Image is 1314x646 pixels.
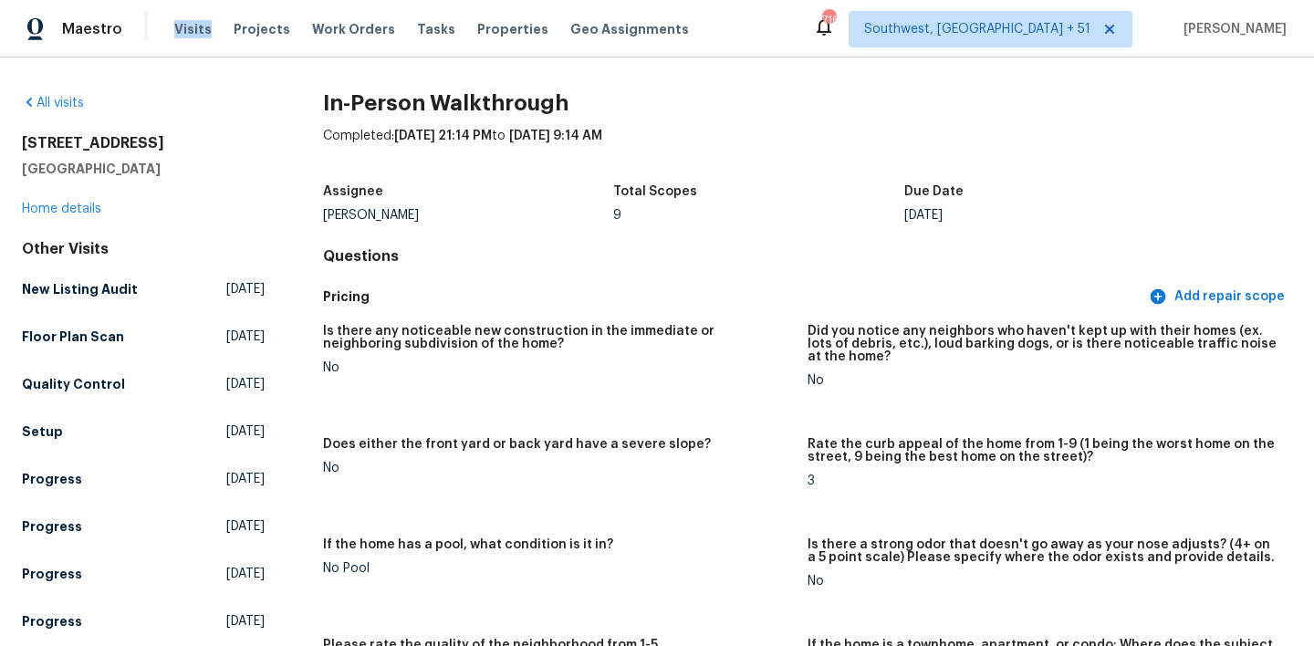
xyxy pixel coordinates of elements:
[323,462,793,474] div: No
[509,130,602,142] span: [DATE] 9:14 AM
[904,185,964,198] h5: Due Date
[226,565,265,583] span: [DATE]
[22,517,82,536] h5: Progress
[312,20,395,38] span: Work Orders
[1176,20,1287,38] span: [PERSON_NAME]
[323,127,1292,174] div: Completed: to
[323,287,1145,307] h5: Pricing
[22,160,265,178] h5: [GEOGRAPHIC_DATA]
[22,463,265,495] a: Progress[DATE]
[62,20,122,38] span: Maestro
[22,280,138,298] h5: New Listing Audit
[1152,286,1285,308] span: Add repair scope
[613,209,904,222] div: 9
[22,368,265,401] a: Quality Control[DATE]
[864,20,1090,38] span: Southwest, [GEOGRAPHIC_DATA] + 51
[323,361,793,374] div: No
[1145,280,1292,314] button: Add repair scope
[323,325,793,350] h5: Is there any noticeable new construction in the immediate or neighboring subdivision of the home?
[323,94,1292,112] h2: In-Person Walkthrough
[22,605,265,638] a: Progress[DATE]
[613,185,697,198] h5: Total Scopes
[323,538,613,551] h5: If the home has a pool, what condition is it in?
[323,438,711,451] h5: Does either the front yard or back yard have a severe slope?
[808,474,1277,487] div: 3
[808,575,1277,588] div: No
[808,374,1277,387] div: No
[477,20,548,38] span: Properties
[22,273,265,306] a: New Listing Audit[DATE]
[226,612,265,630] span: [DATE]
[174,20,212,38] span: Visits
[226,375,265,393] span: [DATE]
[808,325,1277,363] h5: Did you notice any neighbors who haven't kept up with their homes (ex. lots of debris, etc.), lou...
[226,422,265,441] span: [DATE]
[226,517,265,536] span: [DATE]
[323,209,614,222] div: [PERSON_NAME]
[417,23,455,36] span: Tasks
[22,470,82,488] h5: Progress
[323,247,1292,266] h4: Questions
[22,510,265,543] a: Progress[DATE]
[22,375,125,393] h5: Quality Control
[22,328,124,346] h5: Floor Plan Scan
[234,20,290,38] span: Projects
[394,130,492,142] span: [DATE] 21:14 PM
[226,328,265,346] span: [DATE]
[22,557,265,590] a: Progress[DATE]
[904,209,1195,222] div: [DATE]
[226,280,265,298] span: [DATE]
[22,422,63,441] h5: Setup
[22,203,101,215] a: Home details
[22,565,82,583] h5: Progress
[22,415,265,448] a: Setup[DATE]
[808,438,1277,464] h5: Rate the curb appeal of the home from 1-9 (1 being the worst home on the street, 9 being the best...
[570,20,689,38] span: Geo Assignments
[22,134,265,152] h2: [STREET_ADDRESS]
[323,562,793,575] div: No Pool
[822,11,835,29] div: 716
[808,538,1277,564] h5: Is there a strong odor that doesn't go away as your nose adjusts? (4+ on a 5 point scale) Please ...
[22,97,84,109] a: All visits
[22,320,265,353] a: Floor Plan Scan[DATE]
[226,470,265,488] span: [DATE]
[22,612,82,630] h5: Progress
[22,240,265,258] div: Other Visits
[323,185,383,198] h5: Assignee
